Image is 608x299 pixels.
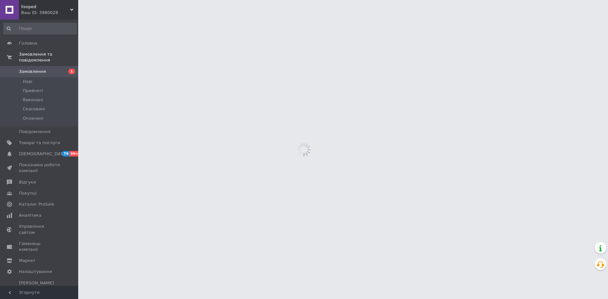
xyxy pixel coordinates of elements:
[19,190,36,196] span: Покупці
[19,212,41,218] span: Аналітика
[19,151,67,157] span: [DEMOGRAPHIC_DATA]
[3,23,77,34] input: Пошук
[23,88,43,94] span: Прийняті
[23,79,32,85] span: Нові
[19,69,46,75] span: Замовлення
[19,129,51,135] span: Повідомлення
[19,258,36,264] span: Маркет
[21,4,70,10] span: lisoped
[62,151,69,156] span: 79
[19,224,60,235] span: Управління сайтом
[19,51,78,63] span: Замовлення та повідомлення
[19,280,60,298] span: [PERSON_NAME] та рахунки
[19,241,60,252] span: Гаманець компанії
[68,69,75,74] span: 1
[19,269,52,275] span: Налаштування
[23,106,45,112] span: Скасовані
[21,10,78,16] div: Ваш ID: 3980028
[69,151,80,156] span: 99+
[19,179,36,185] span: Відгуки
[19,162,60,174] span: Показники роботи компанії
[19,40,37,46] span: Головна
[23,116,43,121] span: Оплачені
[23,97,43,103] span: Виконані
[19,201,54,207] span: Каталог ProSale
[19,140,60,146] span: Товари та послуги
